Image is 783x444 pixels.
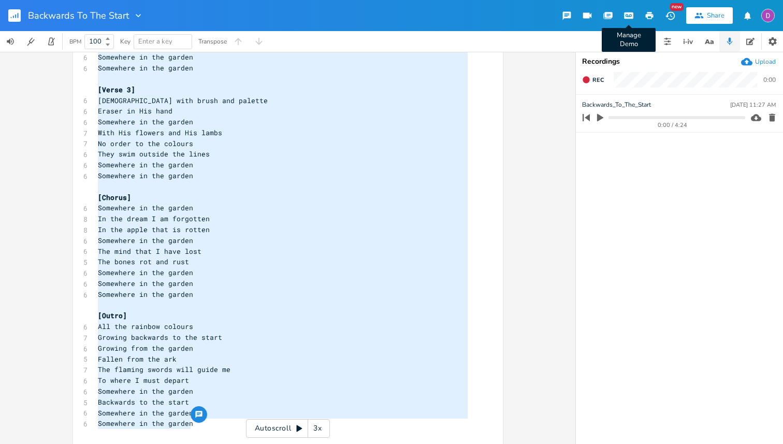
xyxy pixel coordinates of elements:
[582,100,651,110] span: Backwards_To_The_Start
[98,139,193,148] span: No order to the colours
[686,7,733,24] button: Share
[98,128,222,137] span: With His flowers and His lambs
[98,225,210,234] span: In the apple that is rotten
[98,149,210,159] span: They swim outside the lines
[98,408,193,418] span: Somewhere in the garden
[308,419,327,438] div: 3x
[670,3,684,11] div: New
[98,160,193,169] span: Somewhere in the garden
[98,290,193,299] span: Somewhere in the garden
[98,257,189,266] span: The bones rot and rust
[600,122,745,128] div: 0:00 / 4:24
[98,171,193,180] span: Somewhere in the garden
[98,333,222,342] span: Growing backwards to the start
[98,365,230,374] span: The flaming swords will guide me
[98,354,177,364] span: Fallen from the ark
[98,247,201,256] span: The mind that I have lost
[198,38,227,45] div: Transpose
[98,311,127,320] span: [Outro]
[578,71,608,88] button: Rec
[592,76,604,84] span: Rec
[138,37,172,46] span: Enter a key
[98,106,172,116] span: Eraser in His hand
[98,203,193,212] span: Somewhere in the garden
[69,39,81,45] div: BPM
[98,397,189,407] span: Backwards to the start
[120,38,130,45] div: Key
[98,96,268,105] span: [DEMOGRAPHIC_DATA] with brush and palette
[618,6,639,25] button: Manage Demo
[246,419,330,438] div: Autoscroll
[98,279,193,288] span: Somewhere in the garden
[761,9,775,22] img: Dylan
[98,268,193,277] span: Somewhere in the garden
[582,58,777,65] div: Recordings
[98,214,210,223] span: In the dream I am forgotten
[28,11,129,20] span: Backwards To The Start
[98,63,193,73] span: Somewhere in the garden
[98,52,193,62] span: Somewhere in the garden
[741,56,776,67] button: Upload
[98,85,135,94] span: [Verse 3]
[98,343,193,353] span: Growing from the garden
[98,386,193,396] span: Somewhere in the garden
[755,58,776,66] div: Upload
[730,102,776,108] div: [DATE] 11:27 AM
[98,322,193,331] span: All the rainbow colours
[660,6,680,25] button: New
[98,236,193,245] span: Somewhere in the garden
[98,117,193,126] span: Somewhere in the garden
[98,419,193,428] span: Somewhere in the garden
[763,77,776,83] div: 0:00
[98,376,189,385] span: To where I must depart
[707,11,724,20] div: Share
[98,193,131,202] span: [Chorus]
